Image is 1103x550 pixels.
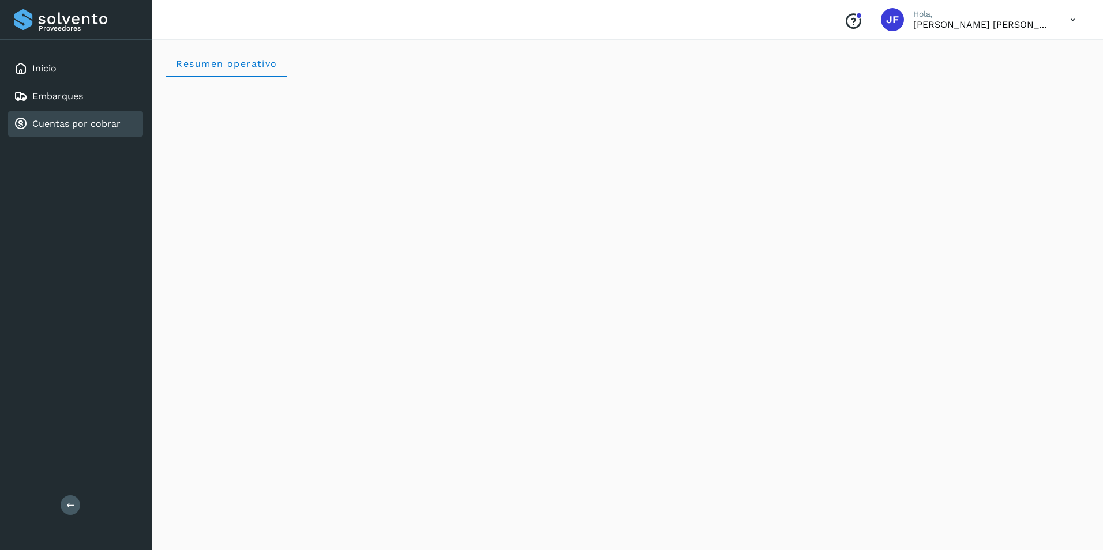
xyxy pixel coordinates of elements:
[32,63,57,74] a: Inicio
[175,58,277,69] span: Resumen operativo
[8,84,143,109] div: Embarques
[39,24,138,32] p: Proveedores
[32,91,83,101] a: Embarques
[8,111,143,137] div: Cuentas por cobrar
[32,118,121,129] a: Cuentas por cobrar
[8,56,143,81] div: Inicio
[913,19,1052,30] p: JUAN FRANCISCO PARDO MARTINEZ
[913,9,1052,19] p: Hola,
